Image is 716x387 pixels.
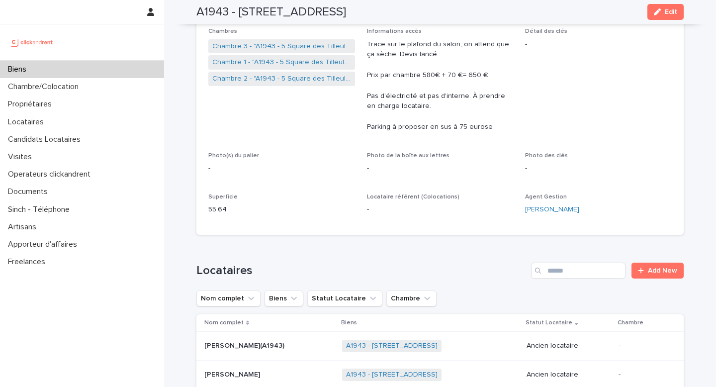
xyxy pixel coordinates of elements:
p: Nom complet [204,317,244,328]
p: - [208,163,355,174]
p: Documents [4,187,56,196]
p: 55.64 [208,204,355,215]
p: Chambre [618,317,643,328]
span: Add New [648,267,677,274]
p: - [367,204,514,215]
p: Biens [341,317,357,328]
p: Locataires [4,117,52,127]
button: Chambre [386,290,437,306]
button: Statut Locataire [307,290,382,306]
span: Chambres [208,28,237,34]
p: - [525,39,672,50]
a: Chambre 2 - "A1943 - 5 Square des Tilleuls, Noisy le Sec 93130" [212,74,351,84]
a: A1943 - [STREET_ADDRESS] [346,371,438,379]
span: Photo des clés [525,153,568,159]
img: UCB0brd3T0yccxBKYDjQ [8,32,56,52]
p: - [525,163,672,174]
a: Chambre 1 - "A1943 - 5 Square des Tilleuls, Noisy le Sec 93130" [212,57,351,68]
a: Add New [631,263,684,279]
p: Chambre/Colocation [4,82,87,92]
p: Visites [4,152,40,162]
button: Edit [647,4,684,20]
span: Détail des clés [525,28,567,34]
p: Operateurs clickandrent [4,170,98,179]
input: Search [531,263,626,279]
p: Apporteur d'affaires [4,240,85,249]
p: Candidats Locataires [4,135,89,144]
a: [PERSON_NAME] [525,204,579,215]
a: A1943 - [STREET_ADDRESS] [346,342,438,350]
p: - [367,163,514,174]
p: Ancien locataire [527,371,611,379]
p: Ancien locataire [527,342,611,350]
p: Biens [4,65,34,74]
span: Photo(s) du palier [208,153,259,159]
a: Chambre 3 - "A1943 - 5 Square des Tilleuls, Noisy le Sec 93130" [212,41,351,52]
p: [PERSON_NAME] [204,369,262,379]
p: - [619,342,668,350]
p: Statut Locataire [526,317,572,328]
span: Edit [665,8,677,15]
p: [PERSON_NAME](A1943) [204,340,286,350]
span: Agent Gestion [525,194,567,200]
tr: [PERSON_NAME](A1943)[PERSON_NAME](A1943) A1943 - [STREET_ADDRESS] Ancien locataire- [196,332,684,361]
span: Superficie [208,194,238,200]
p: Trace sur le plafond du salon, on attend que ça sèche. Devis lancé. Prix par chambre 580€ + 70 €=... [367,39,514,132]
p: Freelances [4,257,53,267]
h2: A1943 - [STREET_ADDRESS] [196,5,346,19]
p: Artisans [4,222,44,232]
p: Sinch - Téléphone [4,205,78,214]
button: Biens [265,290,303,306]
button: Nom complet [196,290,261,306]
span: Informations accès [367,28,422,34]
p: - [619,371,668,379]
p: Propriétaires [4,99,60,109]
h1: Locataires [196,264,527,278]
span: Locataire référent (Colocations) [367,194,459,200]
span: Photo de la boîte aux lettres [367,153,449,159]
